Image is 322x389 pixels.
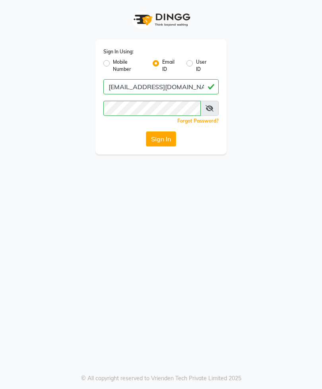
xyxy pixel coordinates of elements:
[103,101,201,116] input: Username
[162,59,180,73] label: Email ID
[129,8,193,31] img: logo1.svg
[103,79,219,94] input: Username
[196,59,212,73] label: User ID
[177,118,219,124] a: Forgot Password?
[113,59,146,73] label: Mobile Number
[146,131,176,147] button: Sign In
[103,48,134,55] label: Sign In Using:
